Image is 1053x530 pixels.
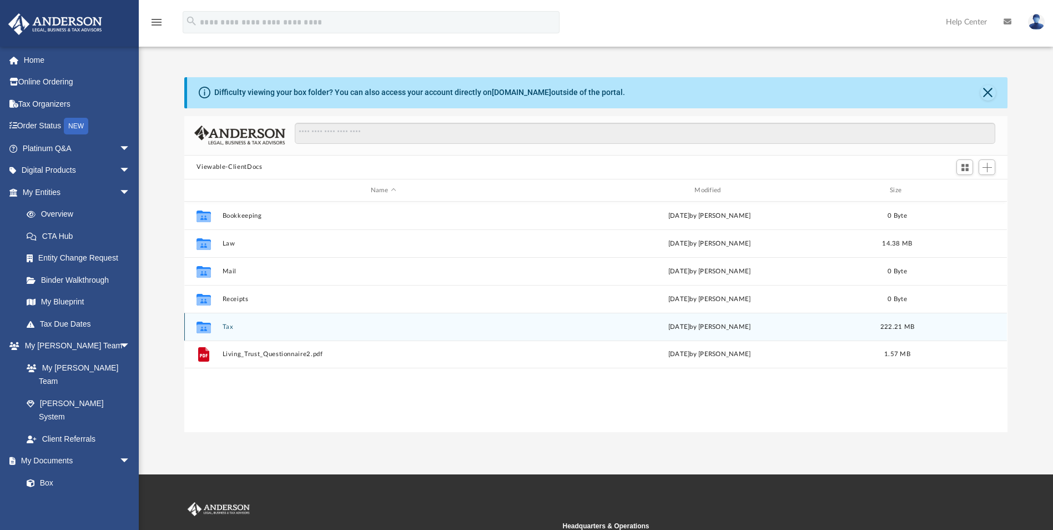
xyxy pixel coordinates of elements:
a: [DOMAIN_NAME] [492,88,551,97]
span: arrow_drop_down [119,450,142,473]
i: search [185,15,198,27]
span: 0 Byte [888,213,908,219]
input: Search files and folders [295,123,995,144]
a: Order StatusNEW [8,115,147,138]
div: [DATE] by [PERSON_NAME] [549,267,870,277]
a: Entity Change Request [16,247,147,269]
div: grid [184,202,1007,432]
div: Modified [548,186,870,196]
a: Tax Organizers [8,93,147,115]
img: User Pic [1028,14,1045,30]
a: menu [150,21,163,29]
a: My Documentsarrow_drop_down [8,450,142,472]
div: [DATE] by [PERSON_NAME] [549,239,870,249]
span: 1.57 MB [884,352,910,358]
i: menu [150,16,163,29]
a: [PERSON_NAME] System [16,392,142,428]
span: arrow_drop_down [119,159,142,182]
div: id [189,186,217,196]
a: Binder Walkthrough [16,269,147,291]
div: [DATE] by [PERSON_NAME] [549,322,870,332]
button: Tax [223,323,544,331]
a: Home [8,49,147,71]
a: Client Referrals [16,428,142,450]
a: Platinum Q&Aarrow_drop_down [8,137,147,159]
div: Name [222,186,544,196]
button: Switch to Grid View [956,159,973,175]
img: Anderson Advisors Platinum Portal [5,13,105,35]
button: Law [223,240,544,247]
span: 0 Byte [888,268,908,274]
a: Overview [16,203,147,226]
a: Digital Productsarrow_drop_down [8,159,147,182]
button: Add [979,159,995,175]
button: Viewable-ClientDocs [197,162,262,172]
span: 0 Byte [888,296,908,302]
button: Bookkeeping [223,212,544,219]
div: [DATE] by [PERSON_NAME] [549,211,870,221]
div: id [925,186,1002,196]
button: Living_Trust_Questionnaire2.pdf [223,351,544,358]
a: My Entitiesarrow_drop_down [8,181,147,203]
span: 14.38 MB [883,241,913,247]
button: Mail [223,268,544,275]
a: Tax Due Dates [16,313,147,335]
a: My Blueprint [16,291,142,313]
div: Difficulty viewing your box folder? You can also access your account directly on outside of the p... [214,87,625,98]
span: arrow_drop_down [119,181,142,204]
a: My [PERSON_NAME] Teamarrow_drop_down [8,335,142,357]
span: arrow_drop_down [119,335,142,358]
img: Anderson Advisors Platinum Portal [185,502,252,517]
div: [DATE] by [PERSON_NAME] [549,350,870,360]
a: My [PERSON_NAME] Team [16,357,136,392]
a: Online Ordering [8,71,147,93]
div: NEW [64,118,88,134]
a: CTA Hub [16,225,147,247]
button: Receipts [223,296,544,303]
div: Size [875,186,920,196]
a: Box [16,472,136,494]
button: Close [980,85,996,101]
span: arrow_drop_down [119,137,142,160]
span: 222.21 MB [880,324,914,330]
div: [DATE] by [PERSON_NAME] [549,294,870,304]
